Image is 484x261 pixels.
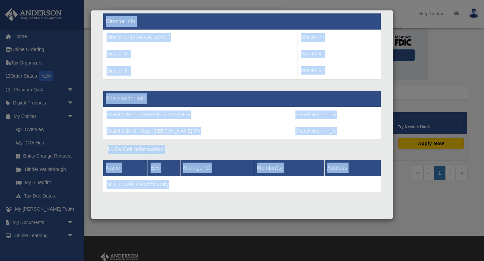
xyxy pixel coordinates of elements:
p: Director 6 - [301,66,377,75]
th: Name [103,160,148,176]
p: Director 1 - [PERSON_NAME] [107,33,294,42]
th: Member(s) [254,160,325,176]
td: Director 5 - [103,30,297,80]
p: Director 2 - [301,33,377,42]
p: Shareholder 4 - _% [295,127,378,135]
th: EIN [148,160,180,176]
p: Director 4 - [301,50,377,58]
th: Shareholder info [103,91,381,107]
p: Shareholder 3 - Major [PERSON_NAME] 5% [107,127,288,135]
td: No LLC Cells Found for Entity [103,176,381,193]
p: Director 3 - [107,50,294,58]
th: Director Info [103,13,381,30]
th: Manager(s) [180,160,254,176]
p: Shareholder 2 - _% [295,111,378,119]
div: LLCs Cell Information [108,145,376,154]
th: Address [324,160,381,176]
p: Shareholder 1 - [PERSON_NAME] 95% [107,111,288,119]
